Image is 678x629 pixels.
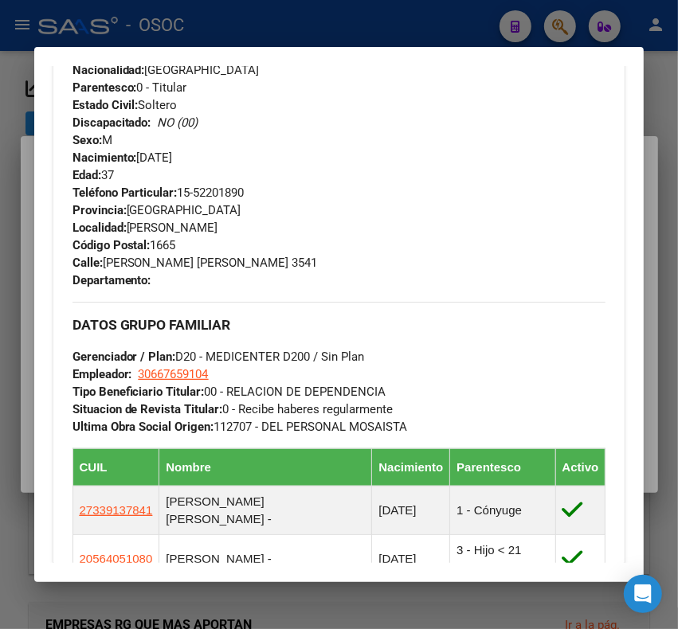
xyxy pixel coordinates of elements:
[73,420,214,434] strong: Ultima Obra Social Origen:
[73,63,145,77] strong: Nacionalidad:
[159,486,372,534] td: [PERSON_NAME] [PERSON_NAME] -
[73,133,112,147] span: M
[73,203,127,217] strong: Provincia:
[73,133,102,147] strong: Sexo:
[73,98,139,112] strong: Estado Civil:
[372,448,450,486] th: Nacimiento
[73,385,386,399] span: 00 - RELACION DE DEPENDENCIA
[73,273,151,287] strong: Departamento:
[73,63,260,77] span: [GEOGRAPHIC_DATA]
[73,203,241,217] span: [GEOGRAPHIC_DATA]
[555,448,605,486] th: Activo
[372,534,450,583] td: [DATE]
[158,115,198,130] i: NO (00)
[73,80,187,95] span: 0 - Titular
[73,385,205,399] strong: Tipo Beneficiario Titular:
[73,448,159,486] th: CUIL
[159,448,372,486] th: Nombre
[73,221,218,235] span: [PERSON_NAME]
[450,486,555,534] td: 1 - Cónyuge
[73,221,127,235] strong: Localidad:
[80,503,153,517] span: 27339137841
[73,350,176,364] strong: Gerenciador / Plan:
[73,420,408,434] span: 112707 - DEL PERSONAL MOSAISTA
[73,367,132,381] strong: Empleador:
[73,150,173,165] span: [DATE]
[73,150,137,165] strong: Nacimiento:
[73,316,606,334] h3: DATOS GRUPO FAMILIAR
[450,448,555,486] th: Parentesco
[624,575,662,613] div: Open Intercom Messenger
[139,367,209,381] span: 30667659104
[73,168,101,182] strong: Edad:
[80,552,153,565] span: 20564051080
[73,115,151,130] strong: Discapacitado:
[73,402,223,416] strong: Situacion de Revista Titular:
[73,256,318,270] span: [PERSON_NAME] [PERSON_NAME] 3541
[73,238,176,252] span: 1665
[372,486,450,534] td: [DATE]
[73,186,245,200] span: 15-52201890
[73,350,365,364] span: D20 - MEDICENTER D200 / Sin Plan
[73,256,103,270] strong: Calle:
[450,534,555,583] td: 3 - Hijo < 21 años
[73,238,151,252] strong: Código Postal:
[73,98,178,112] span: Soltero
[73,402,394,416] span: 0 - Recibe haberes regularmente
[73,80,137,95] strong: Parentesco:
[73,186,178,200] strong: Teléfono Particular:
[73,168,114,182] span: 37
[159,534,372,583] td: [PERSON_NAME] -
